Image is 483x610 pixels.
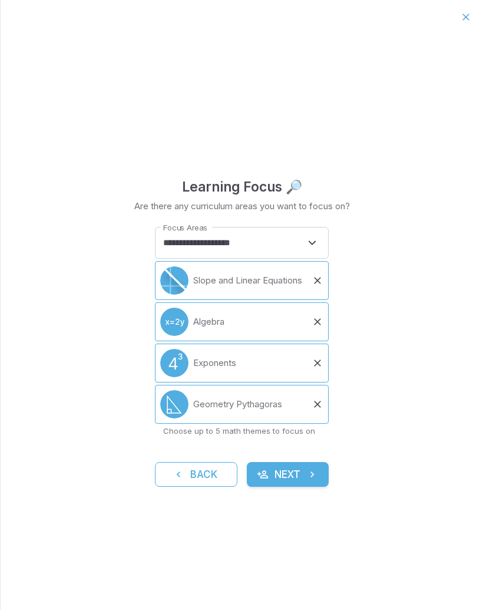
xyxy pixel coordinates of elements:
button: Back [155,462,237,487]
li: Click to remove [155,261,329,300]
label: Focus Areas [163,222,207,233]
p: Slope and Linear Equations [193,274,302,287]
div: Exponents [160,349,188,377]
p: Exponents [193,357,236,370]
div: Pythagoras [160,390,188,418]
div: Algebra [160,308,188,336]
li: Click to remove [155,302,329,341]
p: Choose up to 5 math themes to focus on [163,426,320,436]
p: Are there any curriculum areas you want to focus on? [134,200,350,213]
h4: Learning Focus 🔎 [182,176,302,197]
button: Open [304,235,320,251]
p: Algebra [193,315,224,328]
li: Click to remove [155,385,329,424]
button: Next [247,462,329,487]
li: Click to remove [155,344,329,383]
div: Slope/Linear Equations [160,266,188,295]
p: Geometry Pythagoras [193,398,282,411]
